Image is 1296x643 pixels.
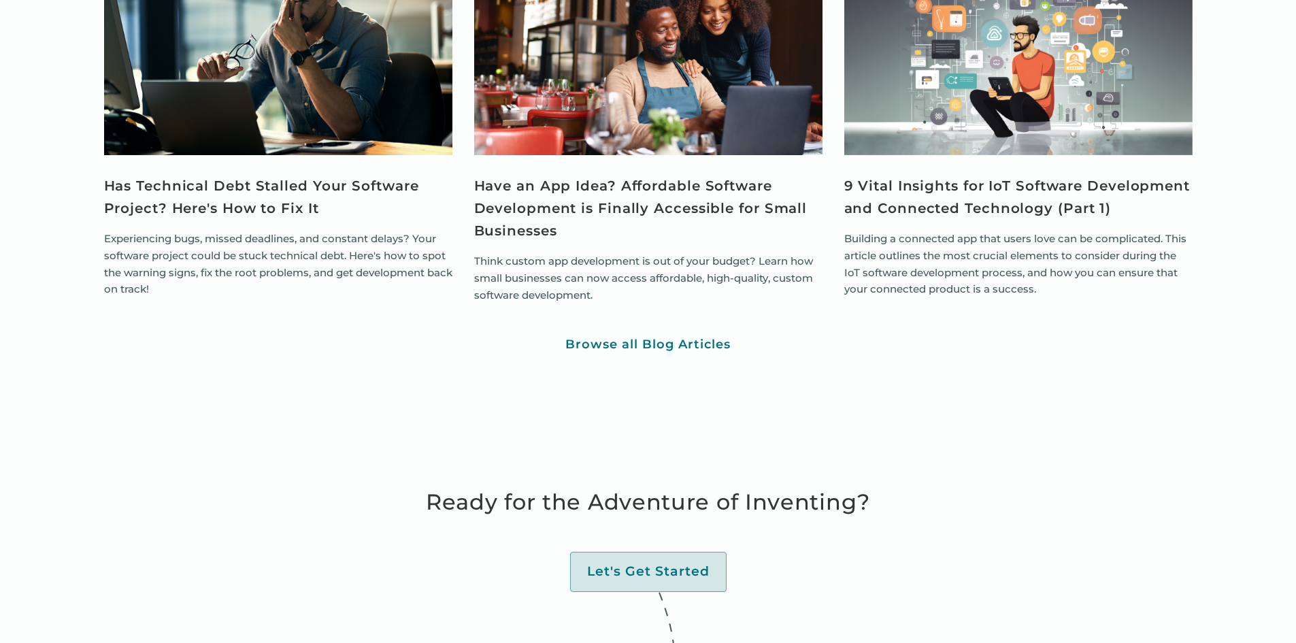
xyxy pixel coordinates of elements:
a: Has Technical Debt Stalled Your Software Project? Here's How to Fix It [104,175,452,220]
h2: Ready for the Adventure of Inventing? [426,484,870,519]
div: Browse all Blog Articles [565,337,731,352]
p: Experiencing bugs, missed deadlines, and constant delays? Your software project could be stuck te... [104,231,452,298]
div: Let's Get Started [587,563,710,580]
a: 9 Vital Insights for IoT Software Development and Connected Technology (Part 1) [844,175,1193,220]
a: Browse all Blog Articles [565,336,731,353]
a: Have an App Idea? Affordable Software Development is Finally Accessible for Small Businesses [474,175,823,242]
p: Building a connected app that users love can be complicated. This article outlines the most cruci... [844,231,1193,298]
p: Think custom app development is out of your budget? Learn how small businesses can now access aff... [474,253,823,303]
